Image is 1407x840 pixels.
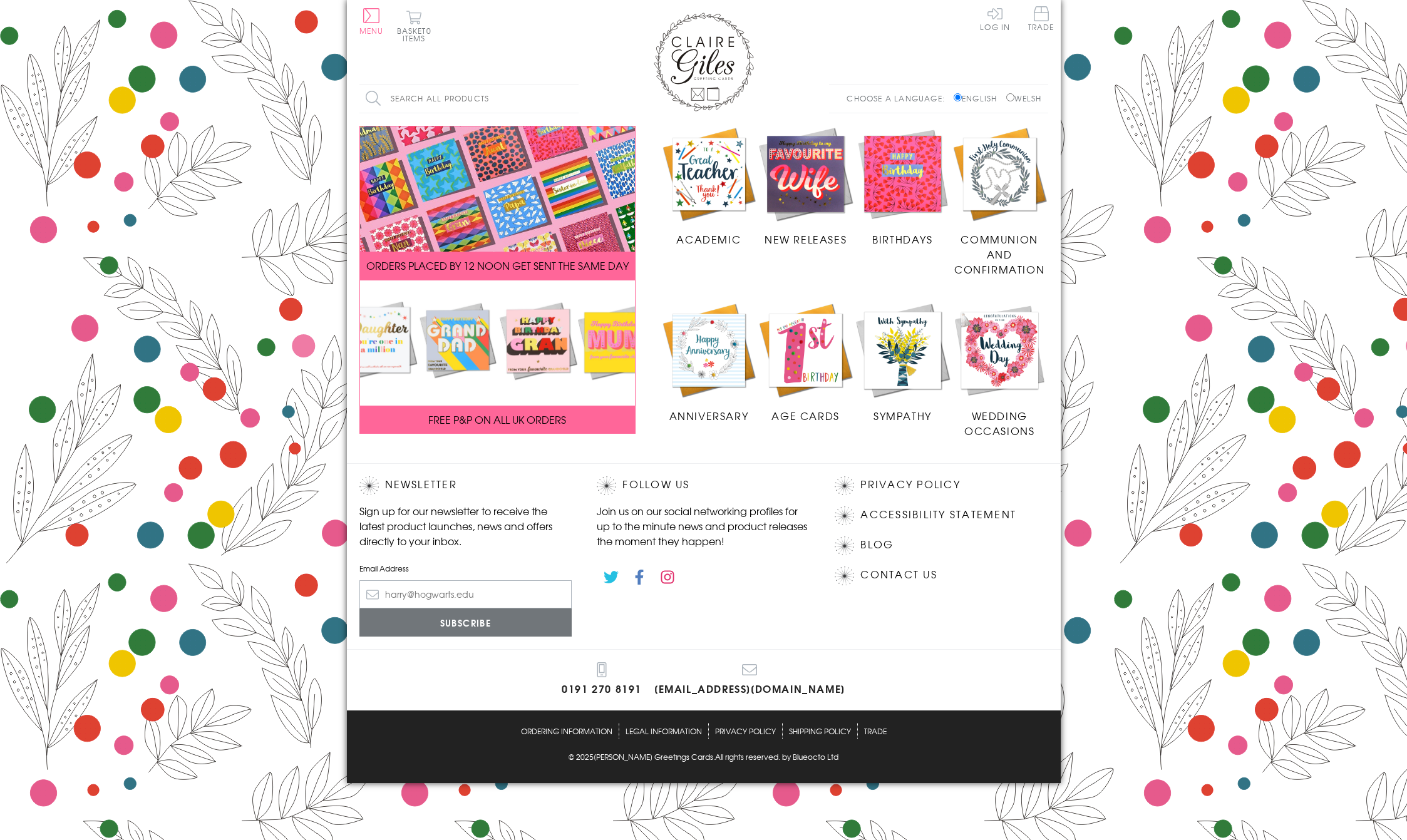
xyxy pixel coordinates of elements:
[597,476,810,495] h2: Follow Us
[980,6,1010,31] a: Log In
[872,232,932,247] span: Birthdays
[359,608,572,637] input: Subscribe
[860,506,1016,523] a: Accessibility Statement
[1006,93,1014,101] input: Welsh
[864,723,887,739] a: Trade
[594,751,713,764] a: [PERSON_NAME] Greetings Cards
[765,232,847,247] span: New Releases
[654,662,845,698] a: [EMAIL_ADDRESS][DOMAIN_NAME]
[676,232,741,247] span: Academic
[1006,93,1042,104] label: Welsh
[597,503,810,548] p: Join us on our social networking profiles for up to the minute news and product releases the mome...
[715,723,776,739] a: Privacy Policy
[661,126,758,247] a: Academic
[789,723,851,739] a: Shipping Policy
[954,93,962,101] input: English
[954,93,1003,104] label: English
[359,751,1048,762] p: © 2025 .
[359,8,384,34] button: Menu
[860,536,894,553] a: Blog
[771,408,839,423] span: Age Cards
[1028,6,1054,33] a: Trade
[954,232,1044,277] span: Communion and Confirmation
[661,302,758,423] a: Anniversary
[359,476,572,495] h2: Newsletter
[562,662,642,698] a: 0191 270 8191
[359,503,572,548] p: Sign up for our newsletter to receive the latest product launches, news and offers directly to yo...
[397,10,431,42] button: Basket0 items
[757,302,854,423] a: Age Cards
[521,723,612,739] a: Ordering Information
[359,563,572,574] label: Email Address
[847,93,951,104] p: Choose a language:
[715,751,780,762] span: All rights reserved.
[1028,6,1054,31] span: Trade
[854,126,951,247] a: Birthdays
[359,580,572,608] input: harry@hogwarts.edu
[403,25,431,44] span: 0 items
[626,723,702,739] a: Legal Information
[359,25,384,36] span: Menu
[964,408,1034,438] span: Wedding Occasions
[669,408,749,423] span: Anniversary
[854,302,951,423] a: Sympathy
[874,408,932,423] span: Sympathy
[366,258,629,273] span: ORDERS PLACED BY 12 NOON GET SENT THE SAME DAY
[860,476,960,493] a: Privacy Policy
[951,302,1048,438] a: Wedding Occasions
[566,85,579,113] input: Search
[860,566,937,583] a: Contact Us
[359,85,579,113] input: Search all products
[951,126,1048,277] a: Communion and Confirmation
[757,126,854,247] a: New Releases
[654,13,754,111] img: Claire Giles Greetings Cards
[428,412,566,427] span: FREE P&P ON ALL UK ORDERS
[782,751,838,764] a: by Blueocto Ltd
